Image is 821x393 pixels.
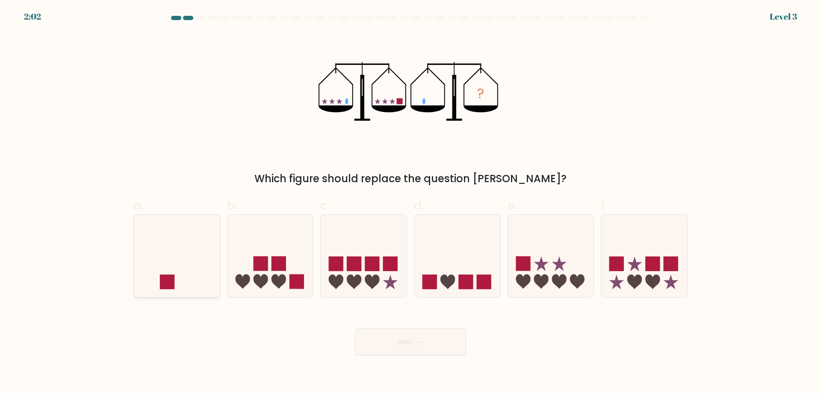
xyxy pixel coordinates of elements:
[227,197,237,214] span: b.
[139,171,682,186] div: Which figure should replace the question [PERSON_NAME]?
[508,197,517,214] span: e.
[414,197,424,214] span: d.
[601,197,607,214] span: f.
[320,197,330,214] span: c.
[477,84,484,103] tspan: ?
[133,197,144,214] span: a.
[770,10,797,23] div: Level 3
[24,10,41,23] div: 2:02
[355,328,466,356] button: Next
